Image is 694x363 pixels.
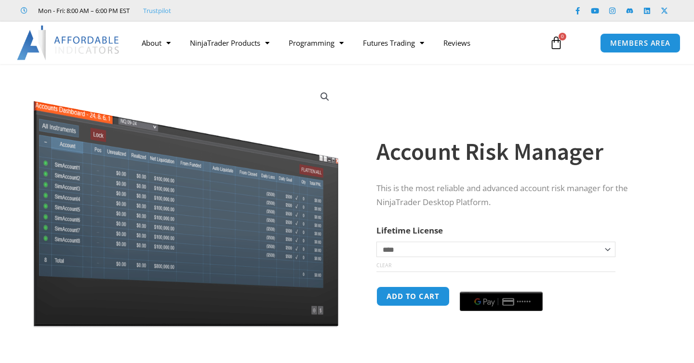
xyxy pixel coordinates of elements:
h1: Account Risk Manager [376,135,658,169]
span: 0 [559,33,566,40]
a: Programming [279,32,353,54]
a: Reviews [434,32,480,54]
img: LogoAI | Affordable Indicators – NinjaTrader [17,26,120,60]
a: NinjaTrader Products [180,32,279,54]
a: 0 [535,29,577,57]
a: MEMBERS AREA [600,33,681,53]
button: Add to cart [376,286,450,306]
img: Screenshot 2024-08-26 15462845454 [31,81,341,327]
label: Lifetime License [376,225,443,236]
span: MEMBERS AREA [610,39,670,47]
button: Buy with GPay [460,292,543,311]
p: This is the most reliable and advanced account risk manager for the NinjaTrader Desktop Platform. [376,181,658,209]
span: Mon - Fri: 8:00 AM – 6:00 PM EST [36,5,130,16]
iframe: Secure payment input frame [458,285,545,286]
text: •••••• [517,298,531,305]
a: Futures Trading [353,32,434,54]
a: About [132,32,180,54]
nav: Menu [132,32,542,54]
a: Clear options [376,262,391,269]
a: View full-screen image gallery [316,88,334,105]
a: Trustpilot [143,5,171,16]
